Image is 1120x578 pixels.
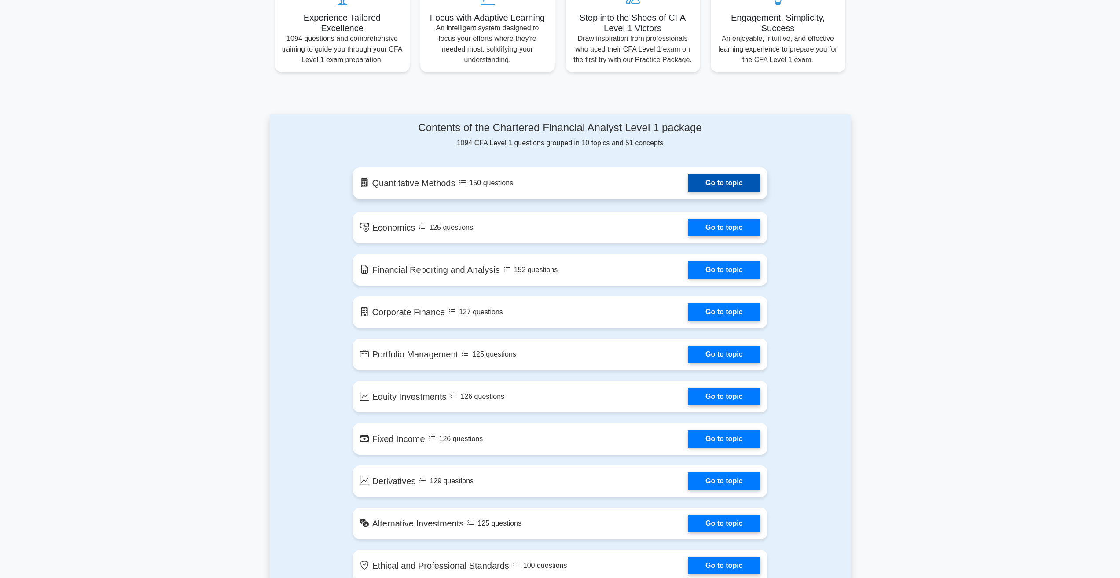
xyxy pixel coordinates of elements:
a: Go to topic [688,174,760,192]
div: 1094 CFA Level 1 questions grouped in 10 topics and 51 concepts [353,121,767,148]
h5: Step into the Shoes of CFA Level 1 Victors [573,12,693,33]
a: Go to topic [688,430,760,448]
a: Go to topic [688,346,760,363]
h5: Engagement, Simplicity, Success [718,12,838,33]
a: Go to topic [688,388,760,405]
a: Go to topic [688,515,760,532]
p: An intelligent system designed to focus your efforts where they're needed most, solidifying your ... [427,23,548,65]
h5: Focus with Adaptive Learning [427,12,548,23]
a: Go to topic [688,557,760,574]
a: Go to topic [688,303,760,321]
a: Go to topic [688,219,760,236]
h4: Contents of the Chartered Financial Analyst Level 1 package [353,121,767,134]
a: Go to topic [688,261,760,279]
p: 1094 questions and comprehensive training to guide you through your CFA Level 1 exam preparation. [282,33,403,65]
p: An enjoyable, intuitive, and effective learning experience to prepare you for the CFA Level 1 exam. [718,33,838,65]
h5: Experience Tailored Excellence [282,12,403,33]
p: Draw inspiration from professionals who aced their CFA Level 1 exam on the first try with our Pra... [573,33,693,65]
a: Go to topic [688,472,760,490]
